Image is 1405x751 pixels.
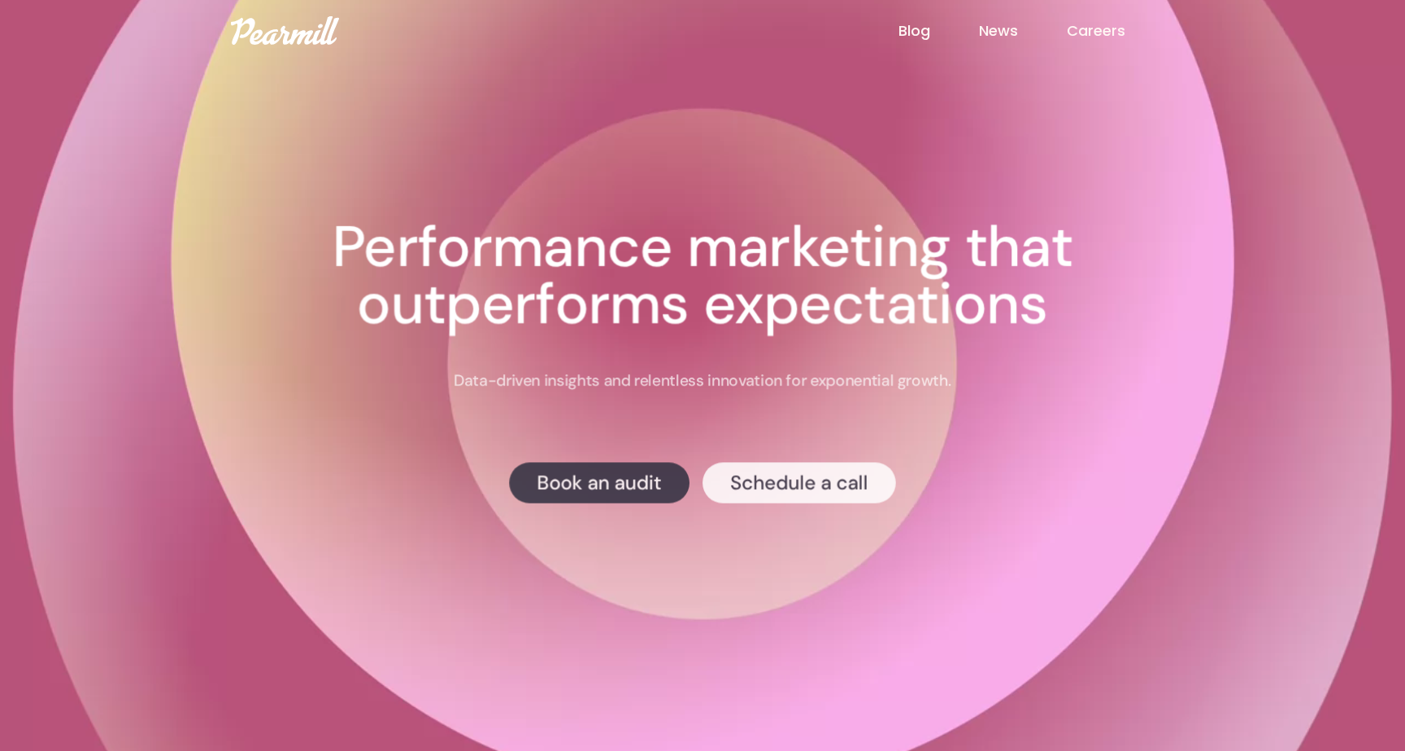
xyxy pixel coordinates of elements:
[979,20,1067,41] a: News
[231,16,339,45] img: Pearmill logo
[1067,20,1174,41] a: Careers
[898,20,979,41] a: Blog
[454,371,950,392] p: Data-driven insights and relentless innovation for exponential growth.
[246,219,1159,333] h1: Performance marketing that outperforms expectations
[702,462,896,503] a: Schedule a call
[509,462,689,503] a: Book an audit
